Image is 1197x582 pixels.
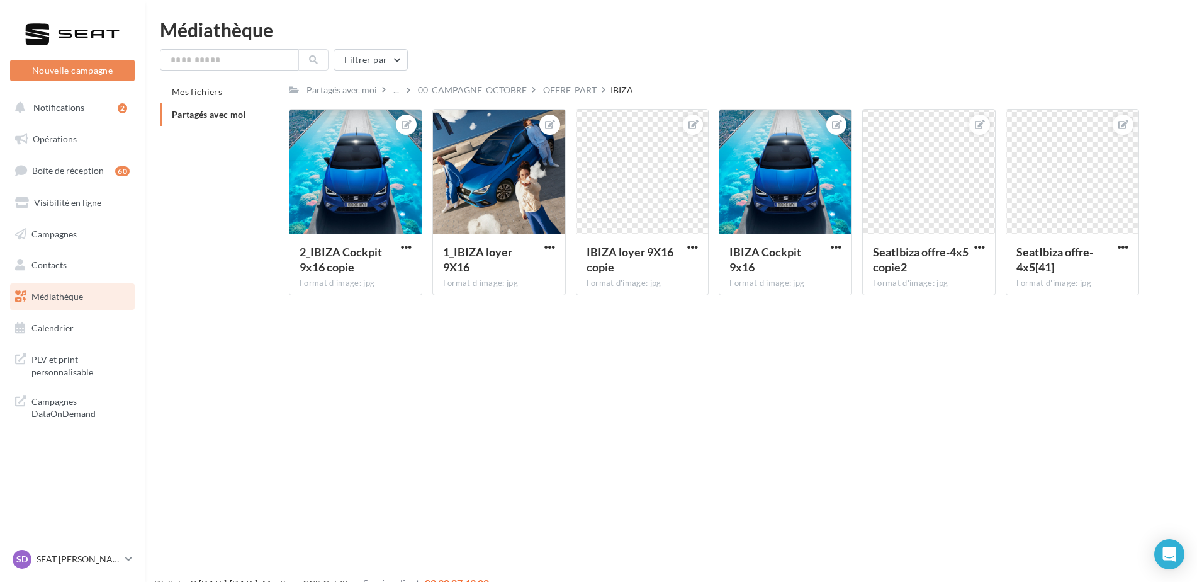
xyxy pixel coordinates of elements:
span: IBIZA Cockpit 9x16 [729,245,801,274]
div: Format d'image: jpg [587,278,699,289]
a: Visibilité en ligne [8,190,137,216]
span: IBIZA loyer 9X16 copie [587,245,673,274]
div: 2 [118,103,127,113]
button: Notifications 2 [8,94,132,121]
div: Format d'image: jpg [443,278,555,289]
a: Médiathèque [8,283,137,310]
div: 60 [115,166,130,176]
span: Calendrier [31,322,74,333]
div: Open Intercom Messenger [1154,539,1184,569]
a: Campagnes [8,221,137,248]
a: PLV et print personnalisable [8,346,137,383]
div: Format d'image: jpg [729,278,841,289]
span: SD [16,553,28,566]
span: Mes fichiers [172,86,222,97]
span: Médiathèque [31,291,83,302]
span: 1_IBIZA loyer 9X16 [443,245,512,274]
a: SD SEAT [PERSON_NAME] [10,547,135,571]
div: Format d'image: jpg [873,278,985,289]
a: Opérations [8,126,137,152]
div: OFFRE_PART [543,84,597,96]
span: PLV et print personnalisable [31,351,130,378]
span: Contacts [31,260,67,270]
div: IBIZA [610,84,633,96]
span: Opérations [33,134,77,144]
a: Contacts [8,252,137,278]
div: ... [391,81,402,99]
a: Boîte de réception60 [8,157,137,184]
span: Campagnes DataOnDemand [31,393,130,420]
span: Visibilité en ligne [34,197,101,208]
span: 2_IBIZA Cockpit 9x16 copie [300,245,382,274]
p: SEAT [PERSON_NAME] [37,553,120,566]
span: Boîte de réception [32,165,104,176]
span: Notifications [33,102,84,113]
span: SeatIbiza offre-4x5[41] [1016,245,1093,274]
a: Campagnes DataOnDemand [8,388,137,425]
div: 00_CAMPAGNE_OCTOBRE [418,84,527,96]
div: Médiathèque [160,20,1182,39]
div: Partagés avec moi [306,84,377,96]
span: Campagnes [31,228,77,239]
a: Calendrier [8,315,137,341]
span: Partagés avec moi [172,109,246,120]
div: Format d'image: jpg [300,278,412,289]
div: Format d'image: jpg [1016,278,1128,289]
span: SeatIbiza offre-4x5 copie2 [873,245,969,274]
button: Nouvelle campagne [10,60,135,81]
button: Filtrer par [334,49,408,71]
